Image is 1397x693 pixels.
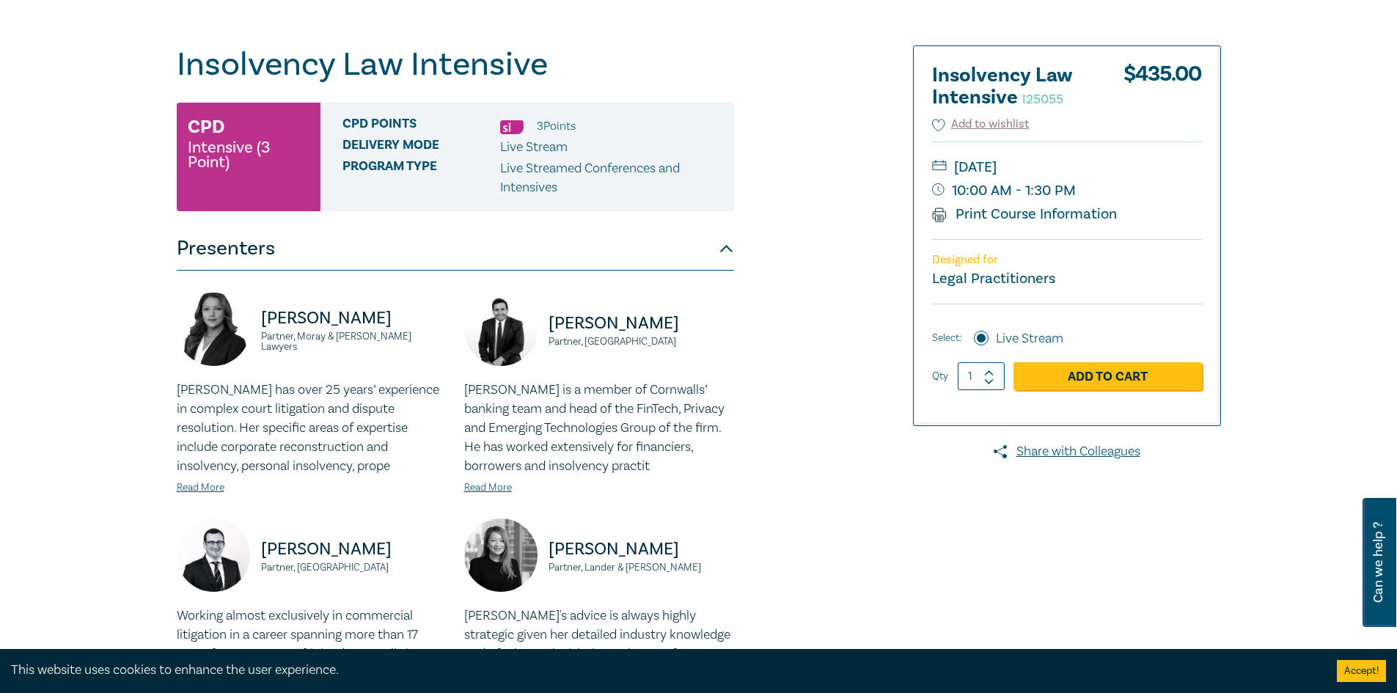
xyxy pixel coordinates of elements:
div: $ 435.00 [1123,65,1202,116]
small: [DATE] [932,155,1202,179]
span: Select: [932,330,961,346]
a: Share with Colleagues [913,442,1221,461]
button: Presenters [177,227,734,271]
small: 10:00 AM - 1:30 PM [932,179,1202,202]
span: Can we help ? [1371,507,1385,618]
img: https://s3.ap-southeast-2.amazonaws.com/leo-cussen-store-production-content/Contacts/Radhika%20Ka... [177,293,250,366]
p: [PERSON_NAME] [261,307,447,330]
img: Substantive Law [500,120,524,134]
p: Working almost exclusively in commercial litigation in a career spanning more than 17 years, [PER... [177,606,447,683]
label: Qty [932,368,948,384]
small: I25055 [1022,91,1063,108]
p: [PERSON_NAME] is a member of Cornwalls’ banking team and head of the FinTech, Privacy and Emergin... [464,381,734,476]
span: Program type [342,159,500,197]
h3: CPD [188,114,224,140]
p: Live Streamed Conferences and Intensives [500,159,723,197]
span: Live Stream [500,139,568,155]
p: [PERSON_NAME] has over 25 years’ experience in complex court litigation and dispute resolution. H... [177,381,447,476]
a: Print Course Information [932,205,1118,224]
p: [PERSON_NAME] [549,538,734,561]
small: Partner, Lander & [PERSON_NAME] [549,562,734,573]
p: [PERSON_NAME] [549,312,734,335]
p: Designed for [932,253,1202,267]
a: Read More [464,481,512,494]
button: Add to wishlist [932,116,1030,133]
input: 1 [958,362,1005,390]
small: Legal Practitioners [932,269,1055,288]
button: Accept cookies [1337,660,1386,682]
a: Add to Cart [1013,362,1202,390]
small: Partner, [GEOGRAPHIC_DATA] [549,337,734,347]
img: https://s3.ap-southeast-2.amazonaws.com/leo-cussen-store-production-content/Contacts/Lily%20Nguye... [464,518,538,592]
h1: Insolvency Law Intensive [177,45,734,84]
li: 3 Point s [537,117,576,136]
a: Read More [177,481,224,494]
span: Delivery Mode [342,138,500,157]
small: Partner, [GEOGRAPHIC_DATA] [261,562,447,573]
small: Partner, Moray & [PERSON_NAME] Lawyers [261,331,447,352]
h2: Insolvency Law Intensive [932,65,1093,109]
small: Intensive (3 Point) [188,140,309,169]
img: https://s3.ap-southeast-2.amazonaws.com/leo-cussen-store-production-content/Contacts/David%20Krel... [464,293,538,366]
img: https://s3.ap-southeast-2.amazonaws.com/leo-cussen-store-production-content/Contacts/Jarrod%20Mun... [177,518,250,592]
label: Live Stream [996,329,1063,348]
span: CPD Points [342,117,500,136]
div: This website uses cookies to enhance the user experience. [11,661,1315,680]
p: [PERSON_NAME] [261,538,447,561]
